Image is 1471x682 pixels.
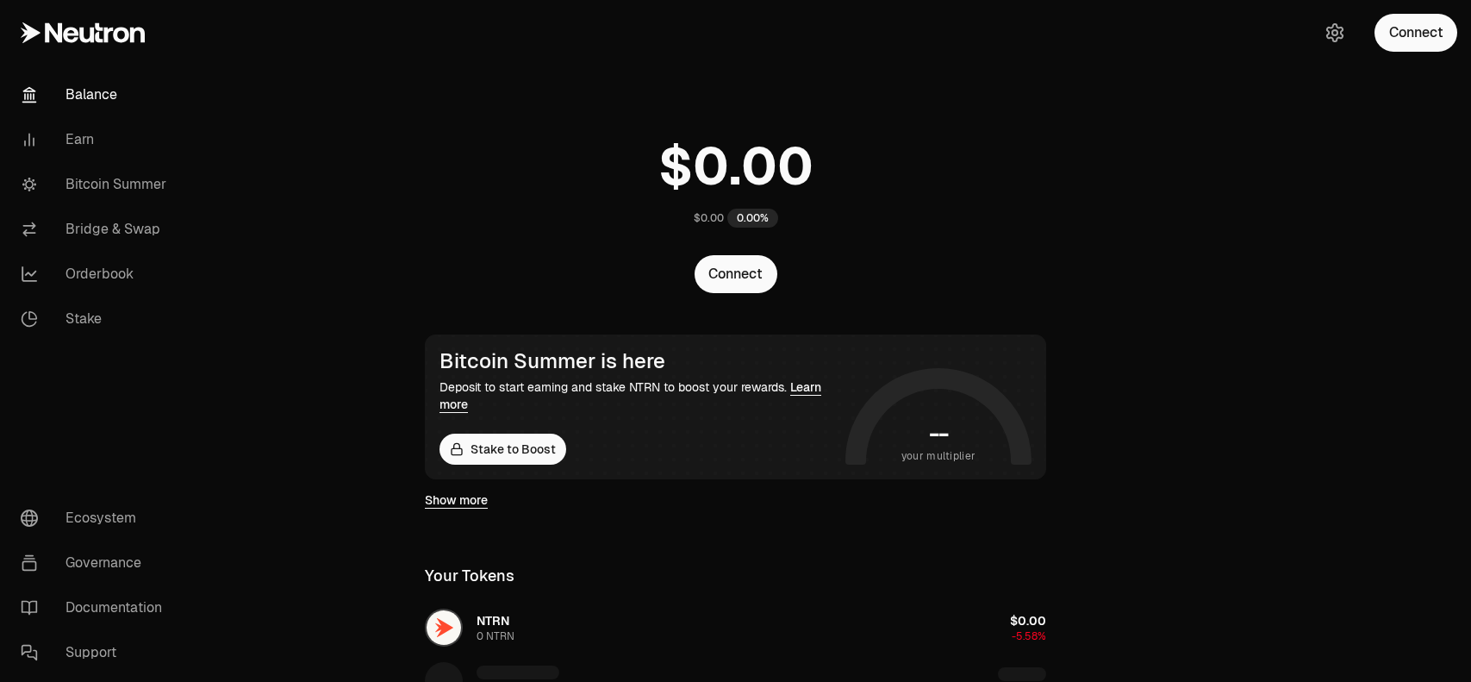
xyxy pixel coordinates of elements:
a: Earn [7,117,186,162]
a: Orderbook [7,252,186,297]
button: Connect [1374,14,1457,52]
div: Deposit to start earning and stake NTRN to boost your rewards. [439,379,838,413]
a: Ecosystem [7,496,186,541]
h1: -- [929,420,949,447]
div: 0.00% [727,209,778,228]
button: Connect [695,255,777,293]
a: Bitcoin Summer [7,162,186,207]
span: your multiplier [901,447,976,465]
a: Support [7,630,186,675]
a: Bridge & Swap [7,207,186,252]
div: $0.00 [694,211,724,225]
a: Stake [7,297,186,341]
a: Show more [425,491,488,509]
a: Documentation [7,585,186,630]
a: Stake to Boost [439,434,566,465]
a: Balance [7,72,186,117]
a: Governance [7,541,186,585]
div: Bitcoin Summer is here [439,349,838,373]
div: Your Tokens [425,564,514,588]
